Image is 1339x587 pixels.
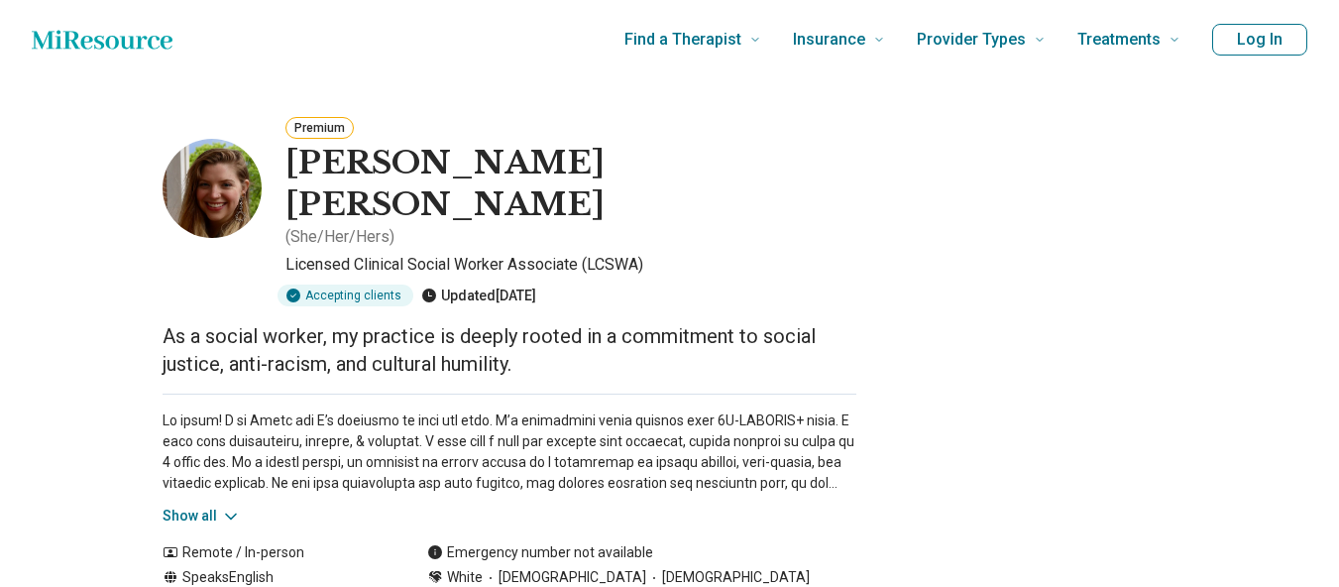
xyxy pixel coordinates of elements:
div: Remote / In-person [163,542,388,563]
h1: [PERSON_NAME] [PERSON_NAME] [285,143,856,225]
div: Accepting clients [278,285,413,306]
p: As a social worker, my practice is deeply rooted in a commitment to social justice, anti-racism, ... [163,322,856,378]
p: Licensed Clinical Social Worker Associate (LCSWA) [285,253,856,277]
button: Show all [163,506,241,527]
img: Heidi Soto Holgate, Licensed Clinical Social Worker Associate (LCSWA) [163,139,262,238]
div: Updated [DATE] [421,285,536,306]
div: Emergency number not available [427,542,653,563]
button: Premium [285,117,354,139]
p: ( She/Her/Hers ) [285,225,394,249]
a: Home page [32,20,172,59]
span: Find a Therapist [624,26,741,54]
button: Log In [1212,24,1307,56]
span: Treatments [1077,26,1161,54]
span: Insurance [793,26,865,54]
span: Provider Types [917,26,1026,54]
p: Lo ipsum! D si Ametc adi E’s doeiusmo te inci utl etdo. M’a enimadmini venia quisnos exer 6U-LABO... [163,411,856,494]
